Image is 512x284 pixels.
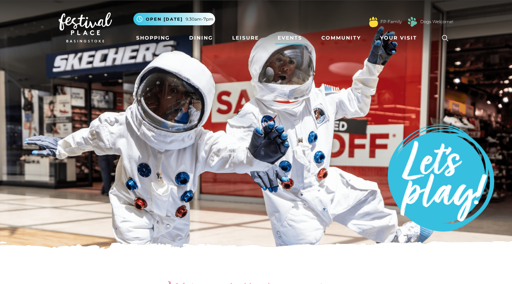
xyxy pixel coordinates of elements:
[420,19,453,25] a: Dogs Welcome!
[380,19,402,25] a: FP Family
[59,12,112,42] img: Festival Place Logo
[319,31,364,45] a: Community
[229,31,262,45] a: Leisure
[133,31,173,45] a: Shopping
[186,31,216,45] a: Dining
[377,31,423,45] a: Your Visit
[380,34,417,42] span: Your Visit
[186,16,213,22] span: 9.30am-7pm
[133,13,215,25] button: Open [DATE] 9.30am-7pm
[275,31,305,45] a: Events
[146,16,183,22] span: Open [DATE]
